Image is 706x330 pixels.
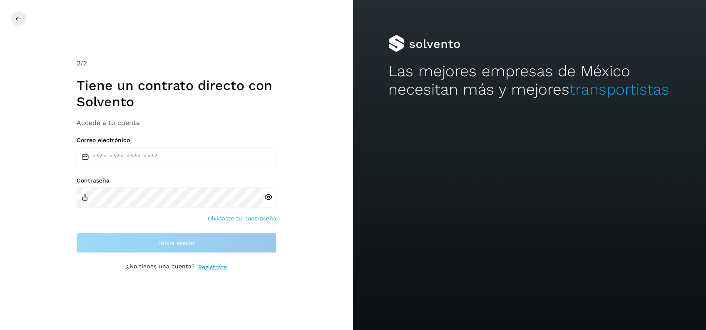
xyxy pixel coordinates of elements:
[77,137,276,144] label: Correo electrónico
[77,59,80,67] span: 2
[77,177,276,184] label: Contraseña
[77,77,276,110] h1: Tiene un contrato directo con Solvento
[198,263,227,272] a: Regístrate
[77,233,276,253] button: Inicia sesión
[77,119,276,127] h3: Accede a tu cuenta
[569,80,669,98] span: transportistas
[388,62,671,99] h2: Las mejores empresas de México necesitan más y mejores
[159,240,194,246] span: Inicia sesión
[126,263,195,272] p: ¿No tienes una cuenta?
[77,58,276,68] div: /2
[208,214,276,223] a: Olvidaste tu contraseña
